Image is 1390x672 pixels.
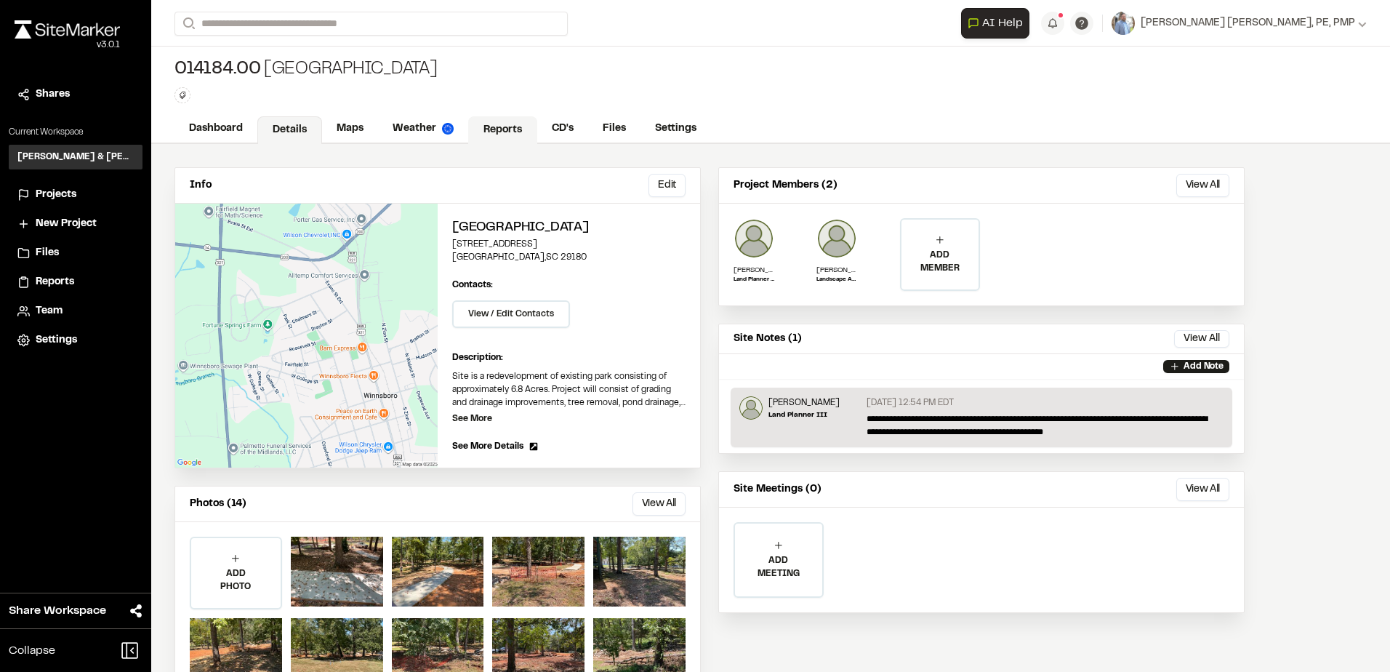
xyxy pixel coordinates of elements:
[468,116,537,144] a: Reports
[174,12,201,36] button: Search
[734,481,821,497] p: Site Meetings (0)
[632,492,686,516] button: View All
[17,332,134,348] a: Settings
[588,115,640,143] a: Files
[191,567,281,593] p: ADD PHOTO
[9,126,142,139] p: Current Workspace
[174,58,261,81] span: 014184.00
[190,496,246,512] p: Photos (14)
[816,265,857,276] p: [PERSON_NAME]
[17,151,134,164] h3: [PERSON_NAME] & [PERSON_NAME] Inc.
[174,58,438,81] div: [GEOGRAPHIC_DATA]
[1176,174,1229,197] button: View All
[17,216,134,232] a: New Project
[982,15,1023,32] span: AI Help
[17,187,134,203] a: Projects
[768,409,840,420] p: Land Planner III
[734,265,774,276] p: [PERSON_NAME]
[257,116,322,144] a: Details
[734,331,802,347] p: Site Notes (1)
[735,554,822,580] p: ADD MEETING
[1112,12,1135,35] img: User
[739,396,763,420] img: Jonathan Diaddigo
[1112,12,1367,35] button: [PERSON_NAME] [PERSON_NAME], PE, PMP
[816,218,857,259] img: Michael Ethridge
[442,123,454,135] img: precipai.png
[1141,15,1355,31] span: [PERSON_NAME] [PERSON_NAME], PE, PMP
[36,87,70,103] span: Shares
[322,115,378,143] a: Maps
[1184,360,1224,373] p: Add Note
[640,115,711,143] a: Settings
[961,8,1029,39] button: Open AI Assistant
[867,396,954,409] p: [DATE] 12:54 PM EDT
[15,20,120,39] img: rebrand.png
[17,245,134,261] a: Files
[15,39,120,52] div: Oh geez...please don't...
[734,276,774,284] p: Land Planner III
[9,602,106,620] span: Share Workspace
[174,87,190,103] button: Edit Tags
[174,115,257,143] a: Dashboard
[190,177,212,193] p: Info
[452,440,523,453] span: See More Details
[378,115,468,143] a: Weather
[734,177,837,193] p: Project Members (2)
[734,218,774,259] img: Jonathan Diaddigo
[9,642,55,660] span: Collapse
[1174,330,1229,348] button: View All
[36,303,63,319] span: Team
[452,300,570,328] button: View / Edit Contacts
[648,174,686,197] button: Edit
[452,251,686,264] p: [GEOGRAPHIC_DATA] , SC 29180
[36,274,74,290] span: Reports
[452,412,492,425] p: See More
[17,274,134,290] a: Reports
[537,115,588,143] a: CD's
[17,303,134,319] a: Team
[768,396,840,409] p: [PERSON_NAME]
[901,249,979,275] p: ADD MEMBER
[452,351,686,364] p: Description:
[17,87,134,103] a: Shares
[36,216,97,232] span: New Project
[36,245,59,261] span: Files
[816,276,857,284] p: Landscape Architect
[452,279,493,292] p: Contacts:
[961,8,1035,39] div: Open AI Assistant
[452,218,686,238] h2: [GEOGRAPHIC_DATA]
[36,187,76,203] span: Projects
[36,332,77,348] span: Settings
[1176,478,1229,501] button: View All
[452,238,686,251] p: [STREET_ADDRESS]
[452,370,686,409] p: Site is a redevelopment of existing park consisting of approximately 6.8 Acres. Project will cons...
